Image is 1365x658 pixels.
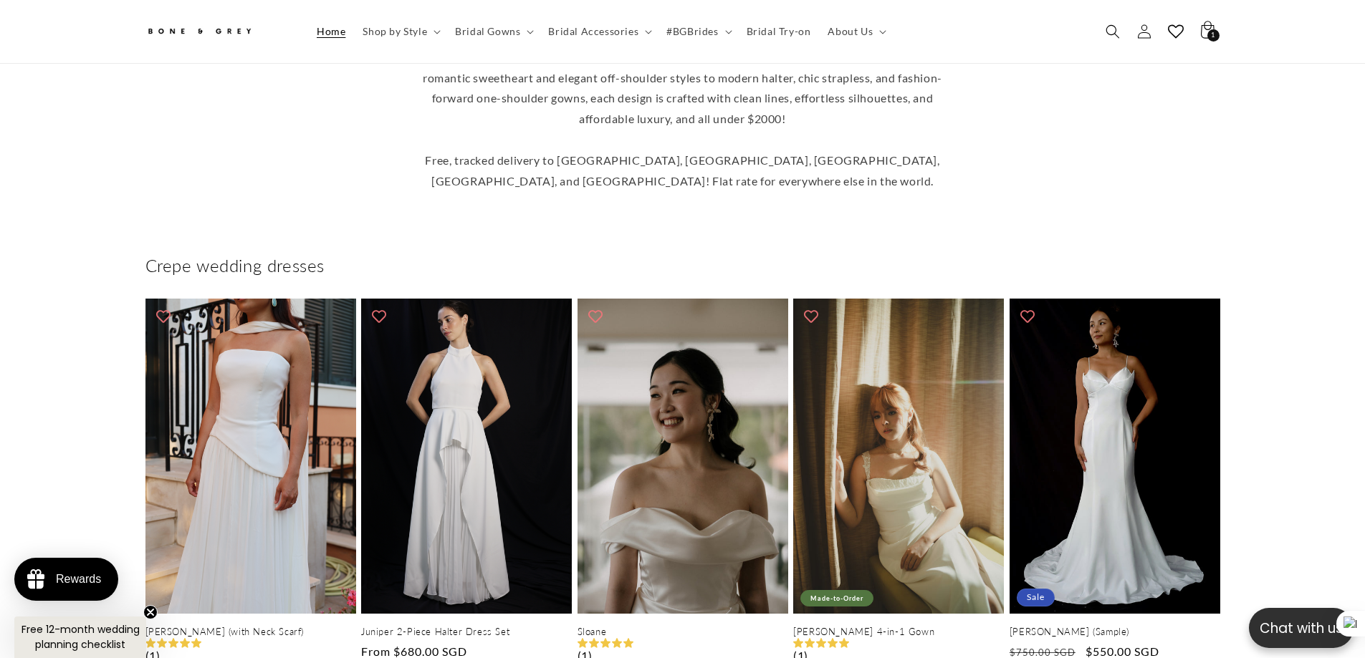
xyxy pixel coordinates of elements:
[446,16,540,47] summary: Bridal Gowns
[143,605,158,619] button: Close teaser
[1010,626,1220,638] a: [PERSON_NAME] (Sample)
[455,25,520,38] span: Bridal Gowns
[140,14,294,49] a: Bone and Grey Bridal
[423,50,942,188] span: Find the perfect minimalist wedding dress by exploring our collection of timeless necklines. From...
[56,573,101,586] div: Rewards
[145,626,356,638] a: [PERSON_NAME] (with Neck Scarf)
[354,16,446,47] summary: Shop by Style
[797,302,825,331] button: Add to wishlist
[548,25,638,38] span: Bridal Accessories
[578,626,788,638] a: Sloane
[317,25,345,38] span: Home
[145,20,253,44] img: Bone and Grey Bridal
[365,302,393,331] button: Add to wishlist
[308,16,354,47] a: Home
[793,626,1004,638] a: [PERSON_NAME] 4-in-1 Gown
[14,616,146,658] div: Free 12-month wedding planning checklistClose teaser
[738,16,820,47] a: Bridal Try-on
[361,626,572,638] a: Juniper 2-Piece Halter Dress Set
[1097,16,1129,47] summary: Search
[1249,618,1354,639] p: Chat with us
[149,302,178,331] button: Add to wishlist
[747,25,811,38] span: Bridal Try-on
[658,16,737,47] summary: #BGBrides
[819,16,892,47] summary: About Us
[828,25,873,38] span: About Us
[1249,608,1354,648] button: Open chatbox
[1013,302,1042,331] button: Add to wishlist
[666,25,718,38] span: #BGBrides
[145,254,1220,276] h2: Crepe wedding dresses
[581,302,610,331] button: Add to wishlist
[1211,29,1215,42] span: 1
[363,25,427,38] span: Shop by Style
[540,16,658,47] summary: Bridal Accessories
[21,622,140,652] span: Free 12-month wedding planning checklist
